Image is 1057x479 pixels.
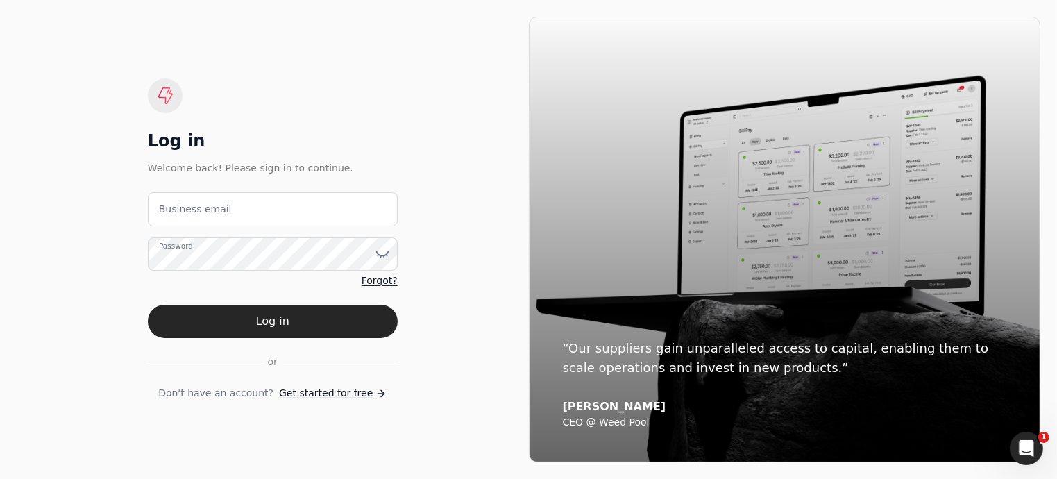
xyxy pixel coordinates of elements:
[563,339,1007,378] div: “Our suppliers gain unparalleled access to capital, enabling them to scale operations and invest ...
[148,305,398,338] button: Log in
[268,355,278,369] span: or
[1038,432,1049,443] span: 1
[159,240,193,251] label: Password
[158,386,273,401] span: Don't have an account?
[1010,432,1043,465] iframe: Intercom live chat
[563,400,1007,414] div: [PERSON_NAME]
[148,160,398,176] div: Welcome back! Please sign in to continue.
[279,386,387,401] a: Get started for free
[148,130,398,152] div: Log in
[159,202,232,217] label: Business email
[362,274,398,288] a: Forgot?
[279,386,373,401] span: Get started for free
[563,417,1007,429] div: CEO @ Weed Pool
